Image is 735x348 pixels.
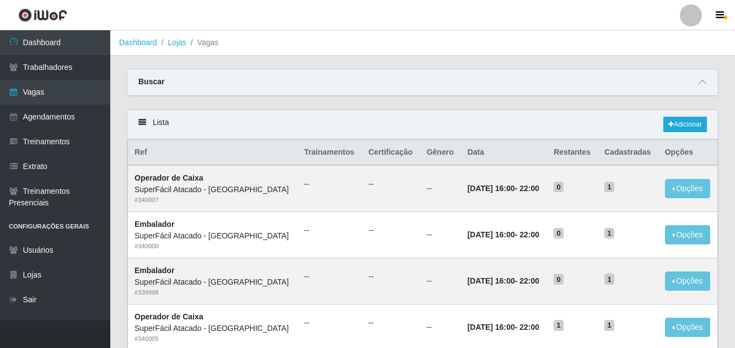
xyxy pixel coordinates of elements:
th: Data [461,140,548,166]
ul: -- [304,178,356,190]
td: -- [420,212,461,258]
strong: Operador de Caixa [135,312,203,321]
th: Gênero [420,140,461,166]
span: 1 [554,320,564,331]
span: 1 [604,182,614,193]
span: 0 [554,274,564,285]
strong: Embalador [135,220,174,229]
time: 22:00 [519,276,539,285]
time: 22:00 [519,323,539,331]
button: Opções [665,179,710,198]
span: 1 [604,274,614,285]
span: 1 [604,320,614,331]
div: Lista [127,110,718,139]
time: [DATE] 16:00 [468,276,515,285]
strong: - [468,276,539,285]
strong: - [468,184,539,193]
strong: Buscar [138,77,164,86]
div: SuperFácil Atacado - [GEOGRAPHIC_DATA] [135,184,291,195]
th: Cadastradas [598,140,658,166]
a: Lojas [168,38,186,47]
strong: Operador de Caixa [135,173,203,182]
ul: -- [368,317,414,329]
div: # 340000 [135,242,291,251]
td: -- [420,258,461,304]
th: Trainamentos [298,140,362,166]
div: SuperFácil Atacado - [GEOGRAPHIC_DATA] [135,276,291,288]
ul: -- [304,225,356,236]
ul: -- [368,178,414,190]
strong: - [468,230,539,239]
div: # 340005 [135,334,291,344]
a: Dashboard [119,38,157,47]
ul: -- [368,271,414,282]
time: [DATE] 16:00 [468,184,515,193]
time: 22:00 [519,230,539,239]
div: # 339998 [135,288,291,297]
th: Ref [128,140,298,166]
div: # 340007 [135,195,291,205]
nav: breadcrumb [110,30,735,56]
ul: -- [304,317,356,329]
div: SuperFácil Atacado - [GEOGRAPHIC_DATA] [135,230,291,242]
button: Opções [665,318,710,337]
button: Opções [665,271,710,291]
img: CoreUI Logo [18,8,67,22]
ul: -- [368,225,414,236]
time: 22:00 [519,184,539,193]
span: 1 [604,228,614,239]
span: 0 [554,228,564,239]
td: -- [420,165,461,211]
strong: Embalador [135,266,174,275]
strong: - [468,323,539,331]
time: [DATE] 16:00 [468,230,515,239]
span: 0 [554,182,564,193]
th: Opções [658,140,718,166]
ul: -- [304,271,356,282]
th: Certificação [362,140,420,166]
time: [DATE] 16:00 [468,323,515,331]
div: SuperFácil Atacado - [GEOGRAPHIC_DATA] [135,323,291,334]
a: Adicionar [663,117,707,132]
th: Restantes [547,140,598,166]
button: Opções [665,225,710,244]
li: Vagas [186,37,219,48]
